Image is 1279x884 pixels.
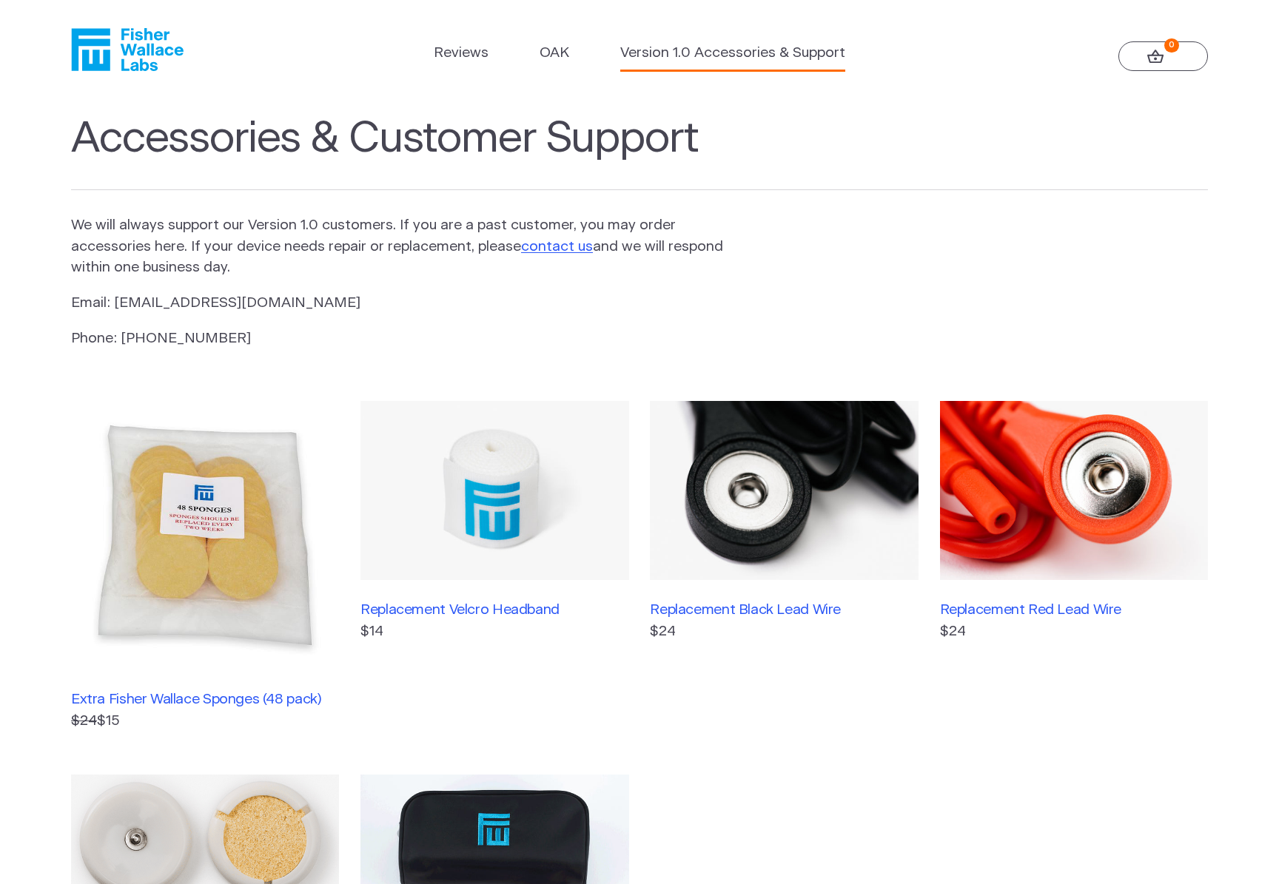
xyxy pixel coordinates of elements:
p: $15 [71,711,339,732]
a: Version 1.0 Accessories & Support [620,43,845,64]
h1: Accessories & Customer Support [71,114,1208,191]
h3: Extra Fisher Wallace Sponges (48 pack) [71,691,339,708]
img: Extra Fisher Wallace Sponges (48 pack) [71,401,339,669]
p: We will always support our Version 1.0 customers. If you are a past customer, you may order acces... [71,215,725,279]
img: Replacement Black Lead Wire [650,401,918,580]
a: Replacement Red Lead Wire$24 [940,401,1208,732]
a: Extra Fisher Wallace Sponges (48 pack) $24$15 [71,401,339,732]
h3: Replacement Velcro Headband [360,601,628,618]
s: $24 [71,714,97,728]
p: Phone: [PHONE_NUMBER] [71,328,725,350]
p: Email: [EMAIL_ADDRESS][DOMAIN_NAME] [71,293,725,314]
h3: Replacement Black Lead Wire [650,601,918,618]
strong: 0 [1164,38,1178,53]
img: Replacement Red Lead Wire [940,401,1208,580]
p: $24 [940,621,1208,643]
h3: Replacement Red Lead Wire [940,601,1208,618]
a: Replacement Velcro Headband$14 [360,401,628,732]
a: OAK [540,43,569,64]
img: Replacement Velcro Headband [360,401,628,580]
a: Replacement Black Lead Wire$24 [650,401,918,732]
a: contact us [521,240,593,254]
a: 0 [1118,41,1208,71]
a: Reviews [434,43,489,64]
a: Fisher Wallace [71,28,184,71]
p: $24 [650,621,918,643]
p: $14 [360,621,628,643]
